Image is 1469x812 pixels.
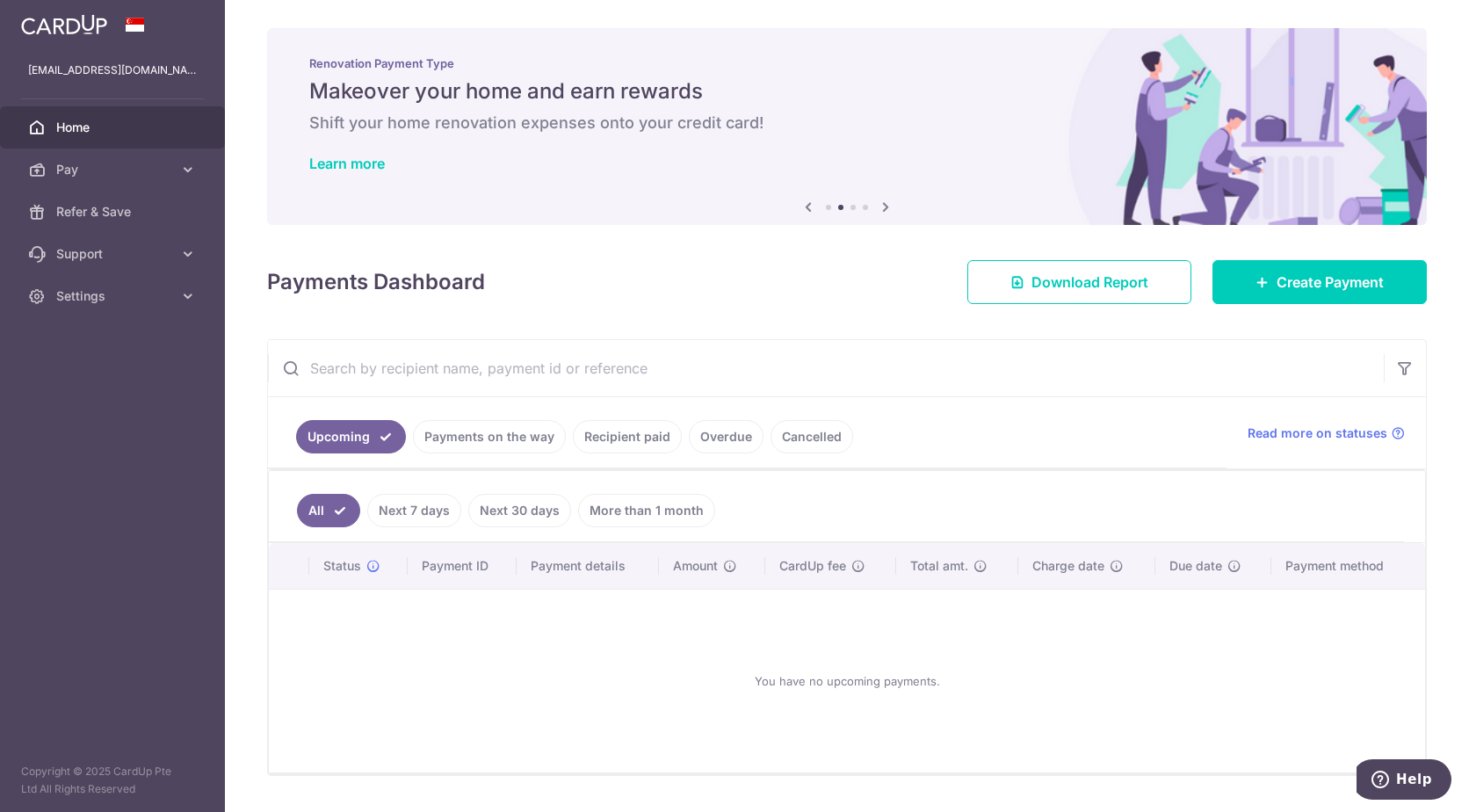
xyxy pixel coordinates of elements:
a: Cancelled [771,420,853,453]
a: Next 30 days [468,494,571,527]
a: Read more on statuses [1248,424,1405,442]
th: Payment method [1271,543,1425,589]
img: Renovation banner [267,28,1427,225]
span: Pay [56,161,172,178]
img: CardUp [21,14,107,35]
span: Total amt. [910,557,968,575]
span: Download Report [1031,272,1148,293]
input: Search by recipient name, payment id or reference [268,340,1384,396]
a: Payments on the way [413,420,566,453]
h6: Shift your home renovation expenses onto your credit card! [309,112,1385,134]
a: Overdue [689,420,763,453]
span: CardUp fee [779,557,846,575]
span: Home [56,119,172,136]
a: Recipient paid [573,420,682,453]
span: Support [56,245,172,263]
p: Renovation Payment Type [309,56,1385,70]
p: [EMAIL_ADDRESS][DOMAIN_NAME] [28,62,197,79]
span: Read more on statuses [1248,424,1387,442]
iframe: Opens a widget where you can find more information [1357,759,1451,803]
a: Learn more [309,155,385,172]
span: Settings [56,287,172,305]
a: All [297,494,360,527]
a: Next 7 days [367,494,461,527]
a: Upcoming [296,420,406,453]
span: Status [323,557,361,575]
span: Charge date [1032,557,1104,575]
th: Payment ID [408,543,517,589]
span: Create Payment [1277,272,1384,293]
div: You have no upcoming payments. [290,604,1404,758]
span: Due date [1169,557,1222,575]
a: Download Report [967,260,1191,304]
span: Amount [673,557,718,575]
span: Refer & Save [56,203,172,221]
th: Payment details [517,543,658,589]
a: Create Payment [1212,260,1427,304]
a: More than 1 month [578,494,715,527]
h4: Payments Dashboard [267,266,485,298]
h5: Makeover your home and earn rewards [309,77,1385,105]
